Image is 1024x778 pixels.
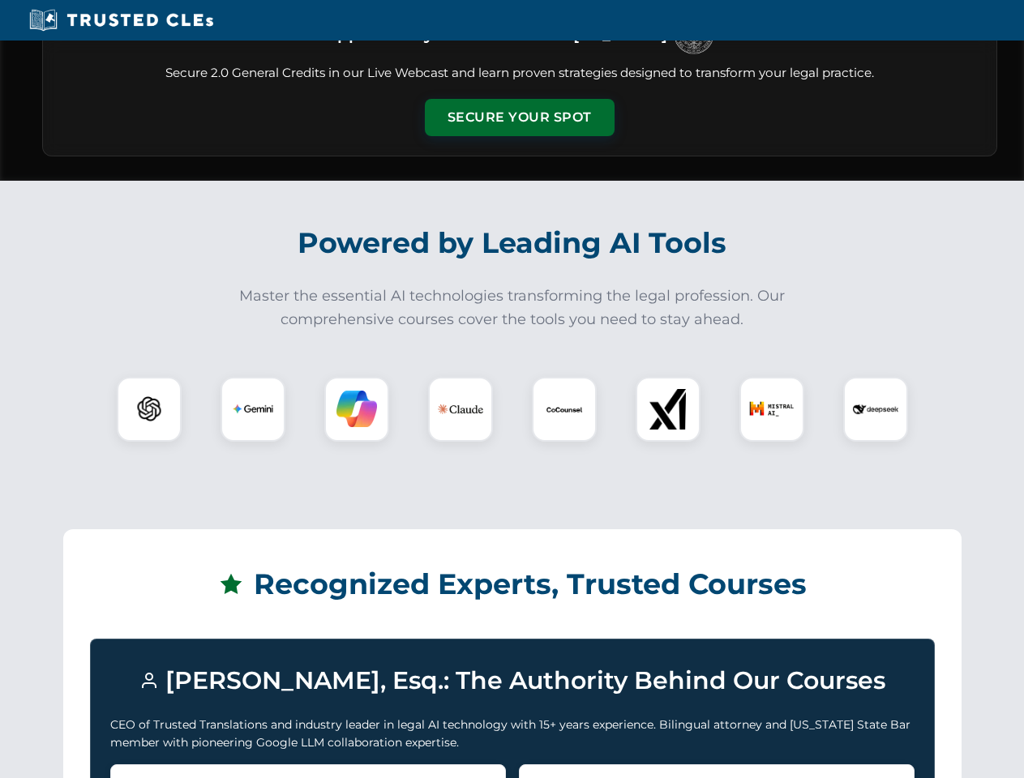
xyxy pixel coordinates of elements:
[126,386,173,433] img: ChatGPT Logo
[739,377,804,442] div: Mistral AI
[90,556,935,613] h2: Recognized Experts, Trusted Courses
[853,387,898,432] img: DeepSeek Logo
[843,377,908,442] div: DeepSeek
[636,377,701,442] div: xAI
[532,377,597,442] div: CoCounsel
[648,389,688,430] img: xAI Logo
[63,215,962,271] h2: Powered by Leading AI Tools
[438,387,483,432] img: Claude Logo
[229,284,796,331] p: Master the essential AI technologies transforming the legal profession. Our comprehensive courses...
[110,716,915,752] p: CEO of Trusted Translations and industry leader in legal AI technology with 15+ years experience....
[336,389,377,430] img: Copilot Logo
[233,389,273,430] img: Gemini Logo
[428,377,493,442] div: Claude
[110,659,915,703] h3: [PERSON_NAME], Esq.: The Authority Behind Our Courses
[117,377,182,442] div: ChatGPT
[544,389,585,430] img: CoCounsel Logo
[324,377,389,442] div: Copilot
[221,377,285,442] div: Gemini
[425,99,615,136] button: Secure Your Spot
[24,8,218,32] img: Trusted CLEs
[62,64,977,83] p: Secure 2.0 General Credits in our Live Webcast and learn proven strategies designed to transform ...
[749,387,795,432] img: Mistral AI Logo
